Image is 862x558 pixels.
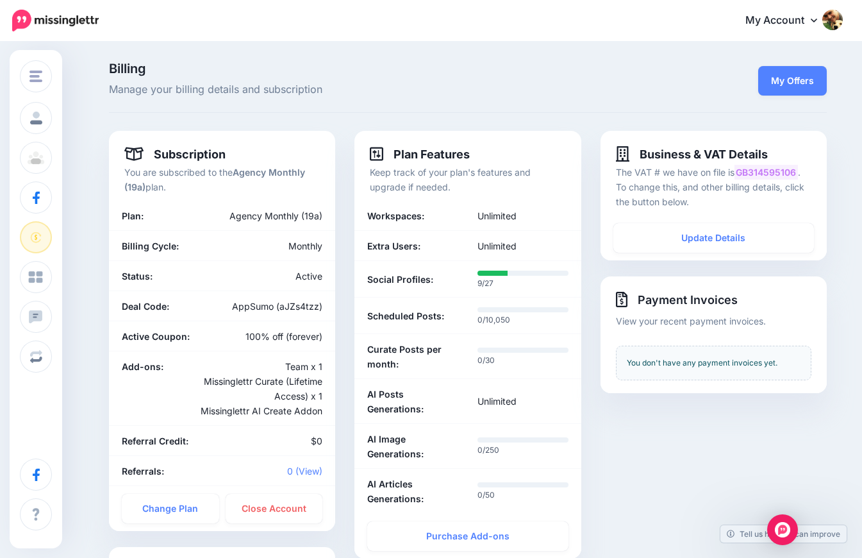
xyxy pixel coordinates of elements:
b: AI Posts Generations: [367,387,458,416]
p: 0/50 [477,489,568,502]
b: Social Profiles: [367,272,433,287]
div: Open Intercom Messenger [767,514,798,545]
a: Change Plan [122,494,219,523]
a: Close Account [226,494,323,523]
b: Extra Users: [367,239,420,253]
b: AI Image Generations: [367,432,458,461]
p: You are subscribed to the plan. [124,165,320,194]
div: Agency Monthly (19a) [185,208,332,223]
div: $0 [222,434,333,448]
div: 100% off (forever) [222,329,333,344]
a: Update Details [613,223,814,253]
span: Manage your billing details and subscription [109,81,581,98]
div: Monthly [222,239,333,253]
b: Referrals: [122,466,164,477]
b: Active Coupon: [122,331,190,342]
a: My Account [733,5,843,37]
b: Scheduled Posts: [367,309,444,323]
h4: Plan Features [370,146,470,162]
b: Status: [122,271,153,282]
a: Tell us how we can improve [720,525,847,543]
p: 0/10,050 [477,314,568,326]
p: 9/27 [477,277,568,290]
p: Keep track of your plan's features and upgrade if needed. [370,165,565,194]
b: Agency Monthly (19a) [124,167,305,192]
h4: Subscription [124,146,226,162]
p: 0/250 [477,444,568,457]
mark: GB314595106 [734,165,799,180]
b: Plan: [122,210,144,221]
b: Curate Posts per month: [367,342,458,371]
h4: Business & VAT Details [616,146,768,162]
b: AI Articles Generations: [367,477,458,506]
div: Team x 1 Missinglettr Curate (Lifetime Access) x 1 Missinglettr AI Create Addon [185,359,332,418]
div: Unlimited [468,239,578,253]
b: Billing Cycle: [122,241,179,251]
div: Unlimited [468,387,578,416]
div: Unlimited [468,208,578,223]
b: Deal Code: [122,301,169,312]
h4: Payment Invoices [616,292,811,307]
p: The VAT # we have on file is . To change this, and other billing details, click the button below. [616,165,811,209]
div: You don't have any payment invoices yet. [616,346,811,380]
img: menu.png [29,71,42,82]
p: 0/30 [477,354,568,367]
b: Add-ons: [122,361,163,372]
b: Referral Credit: [122,435,188,446]
b: Workspaces: [367,208,424,223]
a: Purchase Add-ons [367,521,568,551]
span: Billing [109,62,581,75]
a: My Offers [758,66,827,96]
p: View your recent payment invoices. [616,314,811,328]
div: Active [222,269,333,283]
a: 0 (View) [287,466,322,477]
img: Missinglettr [12,10,99,31]
div: AppSumo (aJZs4tzz) [222,299,333,314]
